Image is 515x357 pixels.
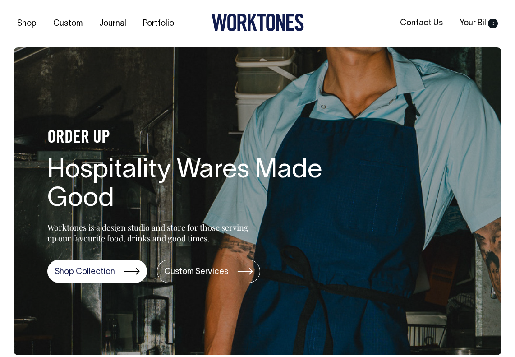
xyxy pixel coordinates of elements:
p: Worktones is a design studio and store for those serving up our favourite food, drinks and good t... [47,222,253,244]
a: Shop [14,16,40,31]
a: Custom Services [157,260,260,283]
a: Custom [50,16,86,31]
a: Portfolio [139,16,178,31]
a: Contact Us [396,16,446,31]
h1: Hospitality Wares Made Good [47,157,336,214]
a: Your Bill0 [456,16,501,31]
a: Shop Collection [47,260,147,283]
a: Journal [96,16,130,31]
span: 0 [488,19,498,28]
h4: ORDER UP [47,129,336,148]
